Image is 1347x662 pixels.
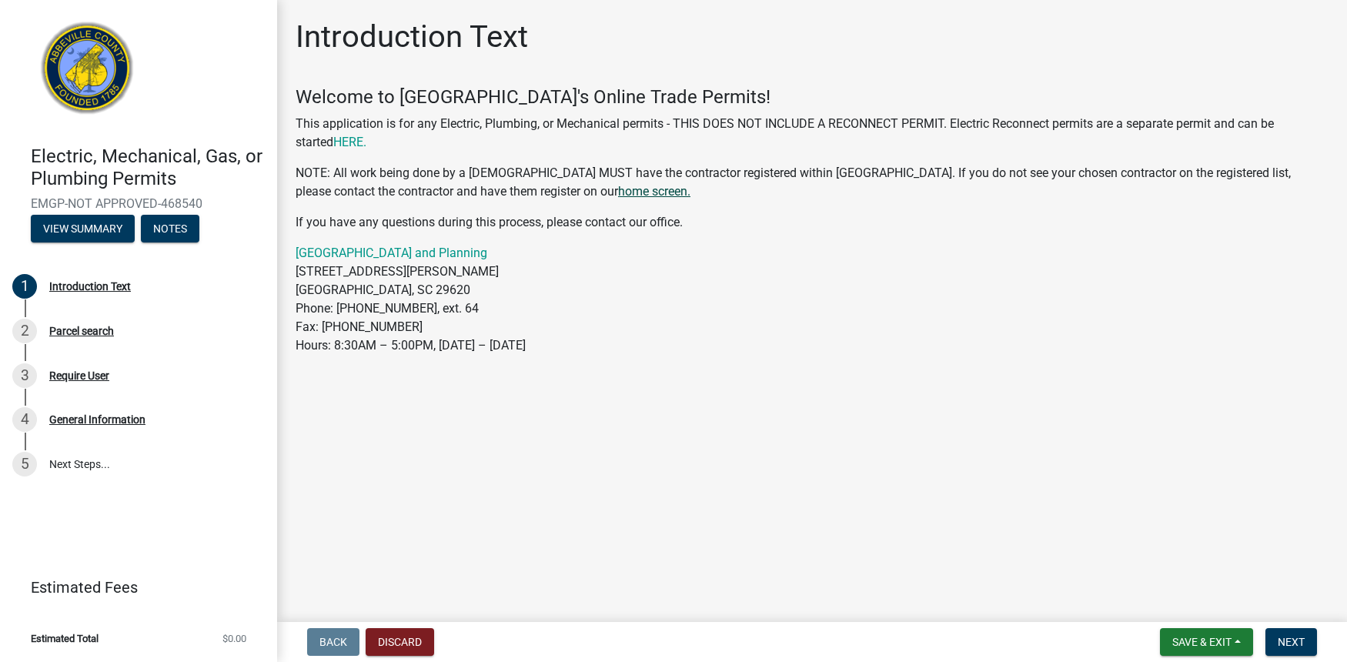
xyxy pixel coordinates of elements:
[141,223,199,236] wm-modal-confirm: Notes
[296,164,1329,201] p: NOTE: All work being done by a [DEMOGRAPHIC_DATA] MUST have the contractor registered within [GEO...
[31,196,246,211] span: EMGP-NOT APPROVED-468540
[49,414,145,425] div: General Information
[296,244,1329,355] p: [STREET_ADDRESS][PERSON_NAME] [GEOGRAPHIC_DATA], SC 29620 Phone: [PHONE_NUMBER], ext. 64 Fax: [PH...
[31,223,135,236] wm-modal-confirm: Summary
[31,215,135,242] button: View Summary
[31,145,265,190] h4: Electric, Mechanical, Gas, or Plumbing Permits
[12,572,252,603] a: Estimated Fees
[49,281,131,292] div: Introduction Text
[12,407,37,432] div: 4
[12,363,37,388] div: 3
[49,370,109,381] div: Require User
[366,628,434,656] button: Discard
[1278,636,1305,648] span: Next
[296,213,1329,232] p: If you have any questions during this process, please contact our office.
[307,628,359,656] button: Back
[618,184,690,199] a: home screen.
[31,634,99,644] span: Estimated Total
[1172,636,1232,648] span: Save & Exit
[296,18,528,55] h1: Introduction Text
[141,215,199,242] button: Notes
[1265,628,1317,656] button: Next
[49,326,114,336] div: Parcel search
[319,636,347,648] span: Back
[296,86,1329,109] h4: Welcome to [GEOGRAPHIC_DATA]'s Online Trade Permits!
[222,634,246,644] span: $0.00
[333,135,366,149] a: HERE.
[296,115,1329,152] p: This application is for any Electric, Plumbing, or Mechanical permits - THIS DOES NOT INCLUDE A R...
[12,319,37,343] div: 2
[31,16,144,129] img: Abbeville County, South Carolina
[12,452,37,476] div: 5
[1160,628,1253,656] button: Save & Exit
[12,274,37,299] div: 1
[296,246,487,260] a: [GEOGRAPHIC_DATA] and Planning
